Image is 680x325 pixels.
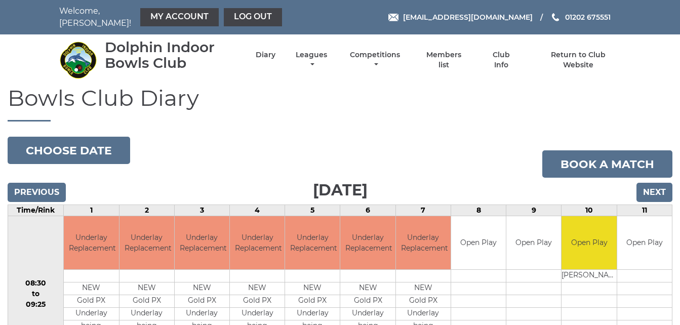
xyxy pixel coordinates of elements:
[562,269,616,282] td: [PERSON_NAME]
[485,50,518,70] a: Club Info
[175,307,229,320] td: Underlay
[420,50,467,70] a: Members list
[119,282,174,295] td: NEW
[396,216,451,269] td: Underlay Replacement
[451,205,506,216] td: 8
[8,183,66,202] input: Previous
[230,282,285,295] td: NEW
[340,282,395,295] td: NEW
[59,5,285,29] nav: Welcome, [PERSON_NAME]!
[105,39,238,71] div: Dolphin Indoor Bowls Club
[535,50,621,70] a: Return to Club Website
[64,205,119,216] td: 1
[388,14,398,21] img: Email
[293,50,330,70] a: Leagues
[550,12,611,23] a: Phone us 01202 675551
[175,295,229,307] td: Gold PX
[230,307,285,320] td: Underlay
[285,205,340,216] td: 5
[119,216,174,269] td: Underlay Replacement
[230,295,285,307] td: Gold PX
[395,205,451,216] td: 7
[224,8,282,26] a: Log out
[617,216,672,269] td: Open Play
[340,216,395,269] td: Underlay Replacement
[285,216,340,269] td: Underlay Replacement
[174,205,229,216] td: 3
[64,295,118,307] td: Gold PX
[403,13,533,22] span: [EMAIL_ADDRESS][DOMAIN_NAME]
[119,205,174,216] td: 2
[140,8,219,26] a: My Account
[552,13,559,21] img: Phone us
[340,307,395,320] td: Underlay
[64,282,118,295] td: NEW
[119,307,174,320] td: Underlay
[175,282,229,295] td: NEW
[8,86,672,121] h1: Bowls Club Diary
[565,13,611,22] span: 01202 675551
[562,205,617,216] td: 10
[562,216,616,269] td: Open Play
[59,41,97,79] img: Dolphin Indoor Bowls Club
[506,205,562,216] td: 9
[64,307,118,320] td: Underlay
[542,150,672,178] a: Book a match
[64,216,118,269] td: Underlay Replacement
[230,216,285,269] td: Underlay Replacement
[617,205,672,216] td: 11
[175,216,229,269] td: Underlay Replacement
[285,307,340,320] td: Underlay
[396,295,451,307] td: Gold PX
[285,282,340,295] td: NEW
[506,216,561,269] td: Open Play
[285,295,340,307] td: Gold PX
[388,12,533,23] a: Email [EMAIL_ADDRESS][DOMAIN_NAME]
[340,295,395,307] td: Gold PX
[396,307,451,320] td: Underlay
[396,282,451,295] td: NEW
[256,50,275,60] a: Diary
[8,137,130,164] button: Choose date
[451,216,506,269] td: Open Play
[8,205,64,216] td: Time/Rink
[230,205,285,216] td: 4
[340,205,395,216] td: 6
[119,295,174,307] td: Gold PX
[636,183,672,202] input: Next
[348,50,403,70] a: Competitions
